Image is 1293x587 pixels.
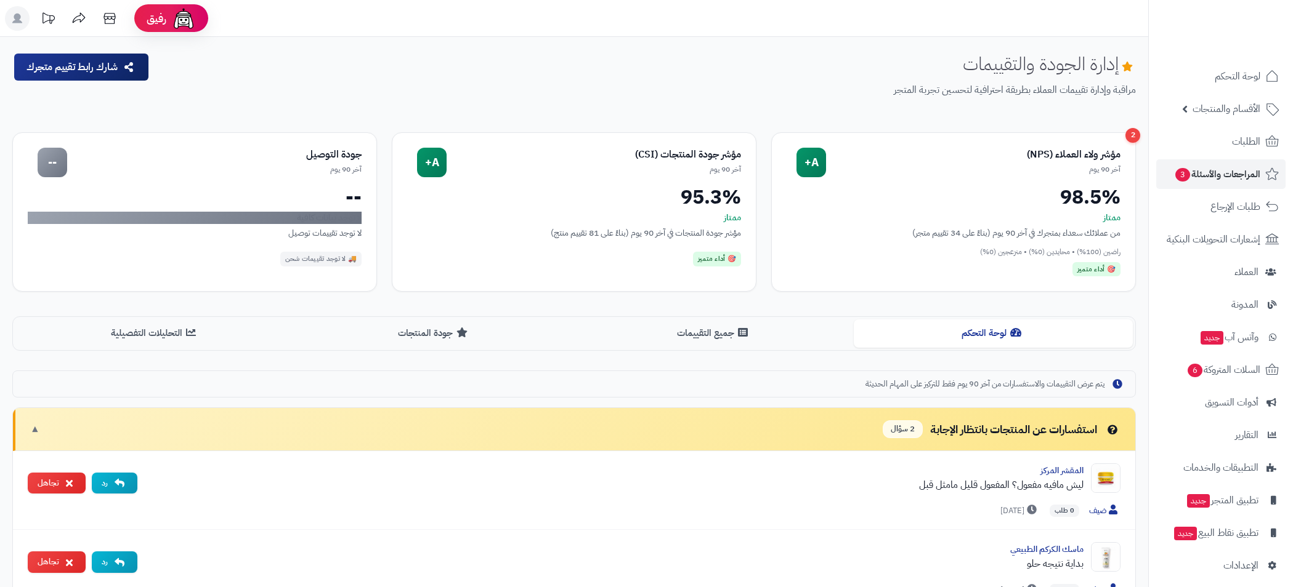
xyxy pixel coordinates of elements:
[1156,257,1286,287] a: العملاء
[796,148,826,177] div: A+
[1000,505,1040,517] span: [DATE]
[407,226,741,239] div: مؤشر جودة المنتجات في آخر 90 يوم (بناءً على 81 تقييم منتج)
[407,187,741,207] div: 95.3%
[1193,100,1260,118] span: الأقسام والمنتجات
[30,422,40,436] span: ▼
[160,83,1136,97] p: مراقبة وإدارة تقييمات العملاء بطريقة احترافية لتحسين تجربة المتجر
[1173,524,1259,541] span: تطبيق نقاط البيع
[1174,527,1197,540] span: جديد
[1199,329,1259,346] span: وآتس آب
[883,420,923,438] span: 2 سؤال
[28,551,86,573] button: تجاهل
[33,6,63,34] a: تحديثات المنصة
[1091,463,1121,493] img: Product
[28,212,362,224] div: لا توجد بيانات كافية
[1156,192,1286,222] a: طلبات الإرجاع
[147,11,166,26] span: رفيق
[854,319,1133,347] button: لوحة التحكم
[1234,263,1259,281] span: العملاء
[15,319,295,347] button: التحليلات التفصيلية
[883,420,1121,438] div: استفسارات عن المنتجات بانتظار الإجابة
[787,212,1121,224] div: ممتاز
[1040,464,1084,477] a: المقشر المركز
[1183,459,1259,476] span: التطبيقات والخدمات
[67,164,362,175] div: آخر 90 يوم
[787,226,1121,239] div: من عملائك سعداء بمتجرك في آخر 90 يوم (بناءً على 34 تقييم متجر)
[1167,231,1260,248] span: إشعارات التحويلات البنكية
[1156,355,1286,385] a: السلات المتروكة6
[1156,62,1286,91] a: لوحة التحكم
[1232,133,1260,150] span: الطلبات
[1187,494,1210,508] span: جديد
[147,556,1084,571] div: بداية نتيجه حلو
[1156,290,1286,319] a: المدونة
[963,54,1136,74] h1: إدارة الجودة والتقييمات
[1050,505,1079,517] span: 0 طلب
[1089,505,1121,517] span: ضيف
[295,319,575,347] button: جودة المنتجات
[1010,543,1084,556] a: ماسك الكركم الطبيعي
[1156,485,1286,515] a: تطبيق المتجرجديد
[1156,159,1286,189] a: المراجعات والأسئلة3
[28,473,86,494] button: تجاهل
[1175,168,1190,182] span: 3
[1215,68,1260,85] span: لوحة التحكم
[1223,557,1259,574] span: الإعدادات
[1156,225,1286,254] a: إشعارات التحويلات البنكية
[1156,127,1286,156] a: الطلبات
[1156,518,1286,548] a: تطبيق نقاط البيعجديد
[1156,388,1286,417] a: أدوات التسويق
[574,319,854,347] button: جميع التقييمات
[1072,262,1121,277] div: 🎯 أداء متميز
[1188,364,1202,377] span: 6
[1235,426,1259,444] span: التقارير
[280,252,362,266] div: 🚚 لا توجد تقييمات شحن
[38,148,67,177] div: --
[1210,198,1260,215] span: طلبات الإرجاع
[28,187,362,207] div: --
[1205,394,1259,411] span: أدوات التسويق
[787,247,1121,257] div: راضين (100%) • محايدين (0%) • منزعجين (0%)
[826,164,1121,175] div: آخر 90 يوم
[67,148,362,162] div: جودة التوصيل
[787,187,1121,207] div: 98.5%
[1186,492,1259,509] span: تطبيق المتجر
[826,148,1121,162] div: مؤشر ولاء العملاء (NPS)
[1156,322,1286,352] a: وآتس آبجديد
[1201,331,1223,345] span: جديد
[447,148,741,162] div: مؤشر جودة المنتجات (CSI)
[693,252,741,266] div: 🎯 أداء متميز
[1156,420,1286,450] a: التقارير
[1156,551,1286,580] a: الإعدادات
[171,6,196,31] img: ai-face.png
[92,551,137,573] button: رد
[1174,166,1260,183] span: المراجعات والأسئلة
[417,148,447,177] div: A+
[1231,296,1259,313] span: المدونة
[1186,361,1260,378] span: السلات المتروكة
[1125,128,1140,143] div: 2
[1156,453,1286,482] a: التطبيقات والخدمات
[14,54,148,81] button: شارك رابط تقييم متجرك
[1091,542,1121,572] img: Product
[92,473,137,494] button: رد
[865,378,1105,390] span: يتم عرض التقييمات والاستفسارات من آخر 90 يوم فقط للتركيز على المهام الحديثة
[28,226,362,239] div: لا توجد تقييمات توصيل
[447,164,741,175] div: آخر 90 يوم
[147,477,1084,492] div: ليش مافيه مفعول؟ المفعول قليل مامثل قبل
[407,212,741,224] div: ممتاز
